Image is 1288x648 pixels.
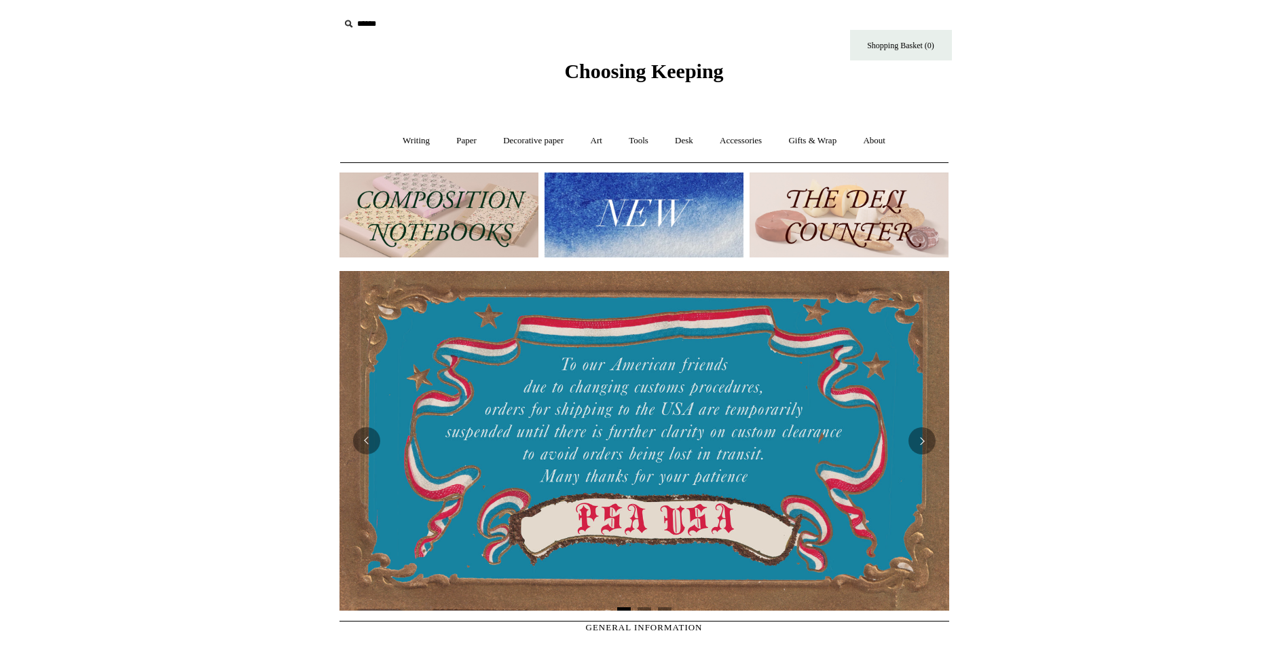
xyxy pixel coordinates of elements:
a: Choosing Keeping [564,71,723,80]
span: Choosing Keeping [564,60,723,82]
img: USA PSA .jpg__PID:33428022-6587-48b7-8b57-d7eefc91f15a [339,271,949,611]
span: GENERAL INFORMATION [586,622,703,632]
a: Desk [663,123,705,159]
button: Page 1 [617,607,631,611]
a: Tools [617,123,661,159]
img: 202302 Composition ledgers.jpg__PID:69722ee6-fa44-49dd-a067-31375e5d54ec [339,173,538,257]
button: Page 2 [638,607,651,611]
button: Page 3 [658,607,671,611]
button: Previous [353,427,380,454]
a: Writing [390,123,442,159]
a: Gifts & Wrap [776,123,849,159]
a: About [851,123,898,159]
img: New.jpg__PID:f73bdf93-380a-4a35-bcfe-7823039498e1 [545,173,743,257]
img: The Deli Counter [750,173,949,257]
a: Shopping Basket (0) [850,30,952,60]
a: Paper [444,123,489,159]
a: Decorative paper [491,123,576,159]
a: Art [578,123,614,159]
button: Next [908,427,936,454]
a: Accessories [707,123,774,159]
